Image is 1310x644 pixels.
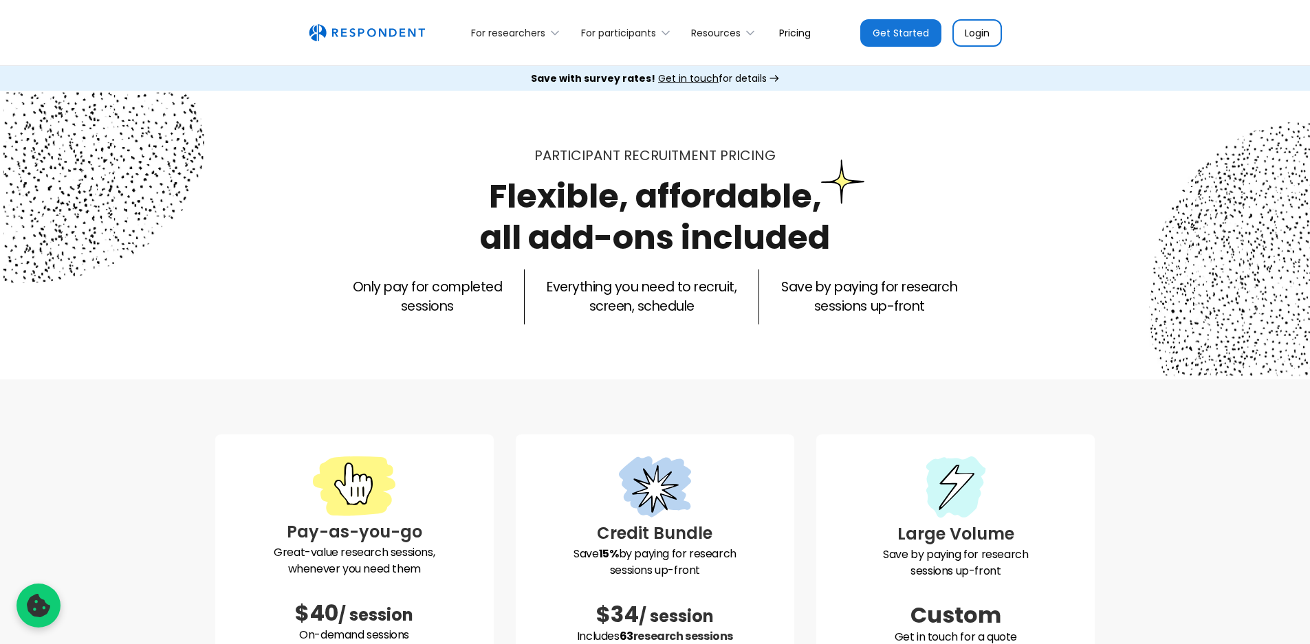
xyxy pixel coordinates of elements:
span: Custom [910,599,1001,630]
p: Great-value research sessions, whenever you need them [226,544,483,577]
a: Get Started [860,19,941,47]
p: On-demand sessions [226,627,483,643]
h1: Flexible, affordable, all add-ons included [480,173,830,260]
p: Everything you need to recruit, screen, schedule [547,278,736,316]
p: Only pay for completed sessions [353,278,502,316]
div: Resources [684,16,768,49]
strong: Save with survey rates! [531,71,655,85]
div: For researchers [471,26,545,40]
h3: Large Volume [827,522,1084,546]
span: $34 [596,599,639,630]
div: for details [531,71,767,85]
div: Resources [691,26,741,40]
div: For researchers [463,16,573,49]
h3: Pay-as-you-go [226,520,483,544]
span: / session [639,605,714,628]
span: PRICING [720,146,776,165]
span: / session [338,603,413,626]
div: For participants [581,26,656,40]
p: Save by paying for research sessions up-front [781,278,957,316]
strong: 15% [599,546,619,562]
a: Pricing [768,16,822,49]
img: Untitled UI logotext [309,24,425,42]
span: Get in touch [658,71,719,85]
span: research sessions [633,628,733,644]
span: $40 [295,597,338,628]
a: Login [952,19,1002,47]
p: Save by paying for research sessions up-front [527,546,783,579]
div: For participants [573,16,683,49]
span: Participant recruitment [534,146,717,165]
h3: Credit Bundle [527,521,783,546]
p: Save by paying for research sessions up-front [827,546,1084,579]
span: 63 [620,628,633,644]
a: home [309,24,425,42]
